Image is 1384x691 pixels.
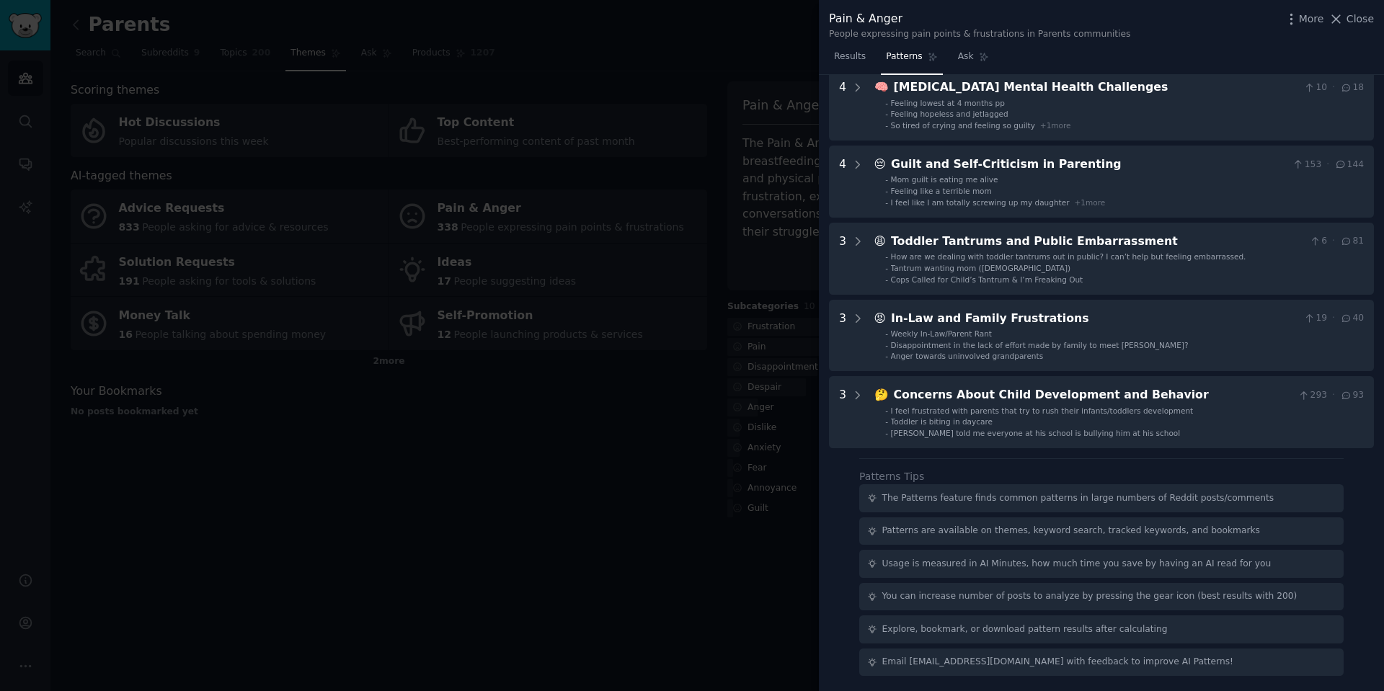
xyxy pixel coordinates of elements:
span: · [1332,389,1335,402]
span: 40 [1340,312,1364,325]
div: - [885,263,888,273]
div: People expressing pain points & frustrations in Parents communities [829,28,1130,41]
div: Patterns are available on themes, keyword search, tracked keywords, and bookmarks [882,525,1260,538]
div: - [885,275,888,285]
div: - [885,174,888,184]
span: Disappointment in the lack of effort made by family to meet [PERSON_NAME]? [891,341,1189,349]
span: · [1326,159,1329,171]
span: · [1332,235,1335,248]
span: 🧠 [874,80,889,94]
div: - [885,98,888,108]
div: - [885,109,888,119]
div: In-Law and Family Frustrations [891,310,1298,328]
div: 4 [839,156,846,208]
span: Feeling lowest at 4 months pp [891,99,1005,107]
button: Close [1328,12,1374,27]
div: Guilt and Self-Criticism in Parenting [891,156,1287,174]
div: Usage is measured in AI Minutes, how much time you save by having an AI read for you [882,558,1272,571]
span: · [1332,81,1335,94]
div: Email [EMAIL_ADDRESS][DOMAIN_NAME] with feedback to improve AI Patterns! [882,656,1234,669]
div: 3 [839,310,846,362]
span: Ask [958,50,974,63]
a: Results [829,45,871,75]
div: - [885,329,888,339]
span: 😔 [874,157,886,171]
a: Ask [953,45,994,75]
div: - [885,340,888,350]
span: More [1299,12,1324,27]
span: + 1 more [1040,121,1071,130]
div: The Patterns feature finds common patterns in large numbers of Reddit posts/comments [882,492,1274,505]
span: Feeling like a terrible mom [891,187,992,195]
span: 144 [1334,159,1364,171]
div: - [885,428,888,438]
span: So tired of crying and feeling so guilty [891,121,1035,130]
span: Anger towards uninvolved grandparents [891,352,1044,360]
button: More [1284,12,1324,27]
span: 19 [1303,312,1327,325]
span: I feel frustrated with parents that try to rush their infants/toddlers development [891,406,1194,415]
span: 81 [1340,235,1364,248]
span: Close [1347,12,1374,27]
span: 😩 [874,234,886,248]
span: 🤔 [874,388,889,401]
div: [MEDICAL_DATA] Mental Health Challenges [894,79,1298,97]
span: I feel like I am totally screwing up my daughter [891,198,1070,207]
a: Patterns [881,45,942,75]
div: - [885,251,888,262]
span: [PERSON_NAME] told me everyone at his school is bullying him at his school [891,429,1181,437]
span: 93 [1340,389,1364,402]
div: Toddler Tantrums and Public Embarrassment [891,233,1304,251]
div: - [885,351,888,361]
div: You can increase number of posts to analyze by pressing the gear icon (best results with 200) [882,590,1297,603]
div: Concerns About Child Development and Behavior [894,386,1293,404]
span: 18 [1340,81,1364,94]
div: - [885,197,888,208]
span: Tantrum wanting mom ([DEMOGRAPHIC_DATA]) [891,264,1071,272]
span: Feeling hopeless and jetlagged [891,110,1008,118]
div: 3 [839,233,846,285]
span: Weekly In-Law/Parent Rant [891,329,992,338]
div: 4 [839,79,846,130]
span: How are we dealing with toddler tantrums out in public? I can’t help but feeling embarrassed. [891,252,1246,261]
div: - [885,406,888,416]
span: 6 [1309,235,1327,248]
span: 😡 [874,311,886,325]
span: Toddler is biting in daycare [891,417,993,426]
span: 10 [1303,81,1327,94]
div: - [885,120,888,130]
label: Patterns Tips [859,471,924,482]
span: Mom guilt is eating me alive [891,175,998,184]
span: + 1 more [1075,198,1106,207]
div: Pain & Anger [829,10,1130,28]
div: Explore, bookmark, or download pattern results after calculating [882,623,1168,636]
span: 293 [1297,389,1327,402]
span: 153 [1292,159,1321,171]
span: Cops Called for Child’s Tantrum & I’m Freaking Out [891,275,1083,284]
div: - [885,186,888,196]
span: Patterns [886,50,922,63]
div: 3 [839,386,846,438]
div: - [885,416,888,427]
span: · [1332,312,1335,325]
span: Results [834,50,866,63]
